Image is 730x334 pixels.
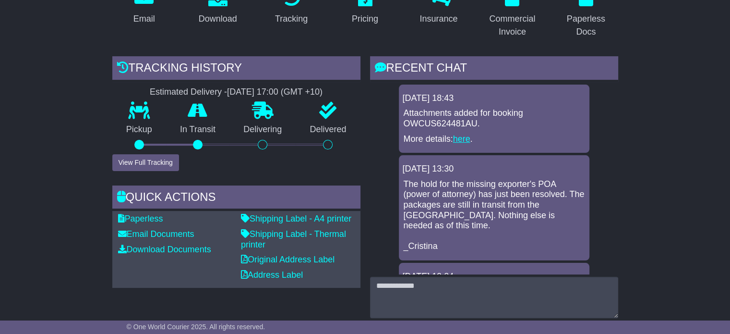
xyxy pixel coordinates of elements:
p: In Transit [166,124,229,135]
div: RECENT CHAT [370,56,618,82]
div: [DATE] 19:24 [403,272,586,282]
button: View Full Tracking [112,154,179,171]
p: Pickup [112,124,166,135]
a: Email Documents [118,229,194,239]
a: Original Address Label [241,255,335,264]
div: Commercial Invoice [487,12,538,38]
span: © One World Courier 2025. All rights reserved. [127,323,265,331]
div: Quick Actions [112,186,360,211]
div: Tracking [275,12,308,25]
a: here [453,134,470,144]
div: Tracking history [112,56,360,82]
div: [DATE] 18:43 [403,93,586,104]
div: Paperless Docs [560,12,611,38]
div: [DATE] 13:30 [403,164,586,174]
div: Download [199,12,237,25]
p: Delivered [296,124,360,135]
div: Pricing [352,12,378,25]
a: Paperless [118,214,163,223]
div: [DATE] 17:00 (GMT +10) [227,87,323,98]
p: The hold for the missing exporter's POA (power of attorney) has just been resolved. The packages ... [404,179,585,252]
p: Attachments added for booking OWCUS624481AU. [404,108,585,129]
div: Estimated Delivery - [112,87,360,98]
p: Delivering [229,124,296,135]
a: Download Documents [118,245,211,254]
div: Email [133,12,155,25]
a: Shipping Label - A4 printer [241,214,351,223]
a: Shipping Label - Thermal printer [241,229,346,249]
p: More details: . [404,134,585,145]
div: Insurance [419,12,457,25]
a: Address Label [241,270,303,280]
